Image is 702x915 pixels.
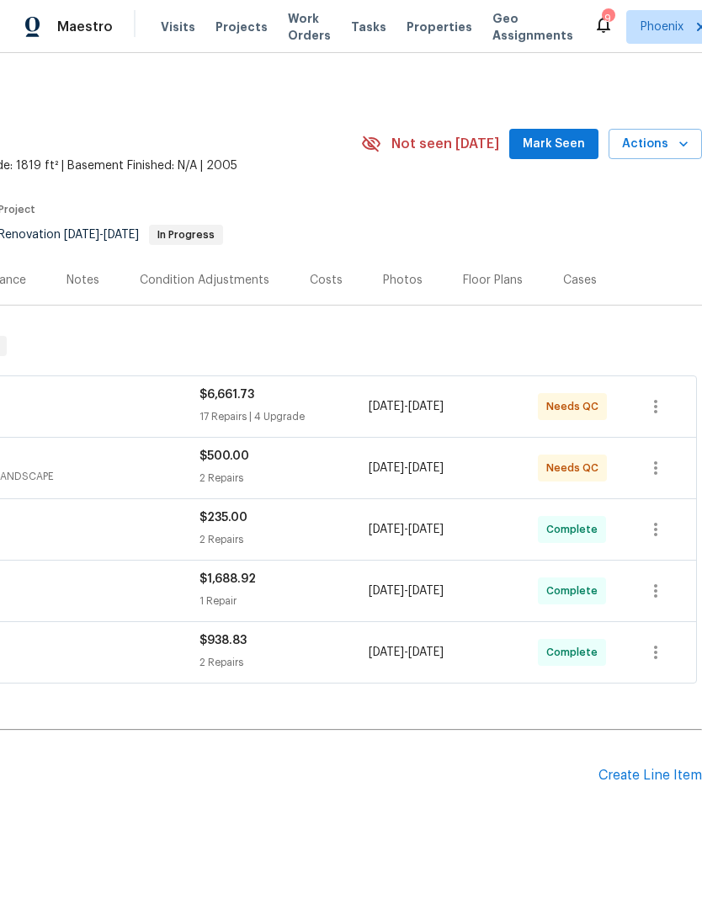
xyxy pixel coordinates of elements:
span: - [369,521,444,538]
span: Complete [546,521,604,538]
span: Not seen [DATE] [391,136,499,152]
span: Tasks [351,21,386,33]
button: Actions [609,129,702,160]
span: In Progress [151,230,221,240]
span: - [369,460,444,476]
span: Geo Assignments [492,10,573,44]
span: [DATE] [369,524,404,535]
div: Photos [383,272,423,289]
span: $6,661.73 [199,389,254,401]
span: Complete [546,644,604,661]
span: [DATE] [408,524,444,535]
span: $938.83 [199,635,247,646]
span: Work Orders [288,10,331,44]
div: 2 Repairs [199,470,369,487]
span: [DATE] [369,646,404,658]
span: Mark Seen [523,134,585,155]
div: Create Line Item [598,768,702,784]
div: Notes [66,272,99,289]
span: [DATE] [369,401,404,412]
span: [DATE] [369,585,404,597]
span: [DATE] [64,229,99,241]
span: $1,688.92 [199,573,256,585]
span: - [369,644,444,661]
span: - [369,583,444,599]
span: $500.00 [199,450,249,462]
span: [DATE] [408,462,444,474]
div: 2 Repairs [199,654,369,671]
span: Maestro [57,19,113,35]
div: 17 Repairs | 4 Upgrade [199,408,369,425]
span: Properties [407,19,472,35]
span: Visits [161,19,195,35]
span: [DATE] [369,462,404,474]
span: Actions [622,134,689,155]
span: Phoenix [641,19,683,35]
div: Cases [563,272,597,289]
span: [DATE] [408,646,444,658]
span: [DATE] [408,585,444,597]
span: - [369,398,444,415]
span: [DATE] [104,229,139,241]
button: Mark Seen [509,129,598,160]
div: Floor Plans [463,272,523,289]
div: Condition Adjustments [140,272,269,289]
div: 1 Repair [199,593,369,609]
div: 2 Repairs [199,531,369,548]
span: - [64,229,139,241]
span: Needs QC [546,398,605,415]
span: Projects [215,19,268,35]
span: Complete [546,583,604,599]
span: Needs QC [546,460,605,476]
div: 9 [602,10,614,27]
span: $235.00 [199,512,247,524]
div: Costs [310,272,343,289]
span: [DATE] [408,401,444,412]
